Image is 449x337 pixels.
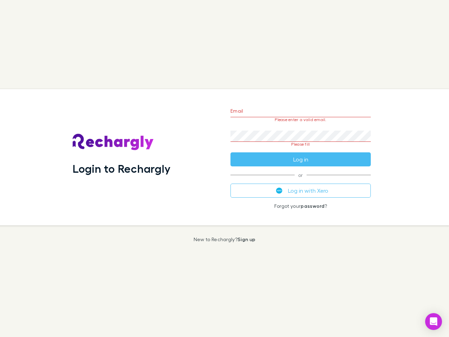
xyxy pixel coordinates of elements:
button: Log in with Xero [230,184,371,198]
div: Open Intercom Messenger [425,313,442,330]
img: Rechargly's Logo [73,134,154,151]
p: New to Rechargly? [194,237,256,242]
a: password [301,203,324,209]
p: Forgot your ? [230,203,371,209]
h1: Login to Rechargly [73,162,170,175]
img: Xero's logo [276,187,282,194]
p: Please fill [230,142,371,147]
a: Sign up [237,236,255,242]
p: Please enter a valid email. [230,117,371,122]
button: Log in [230,152,371,166]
